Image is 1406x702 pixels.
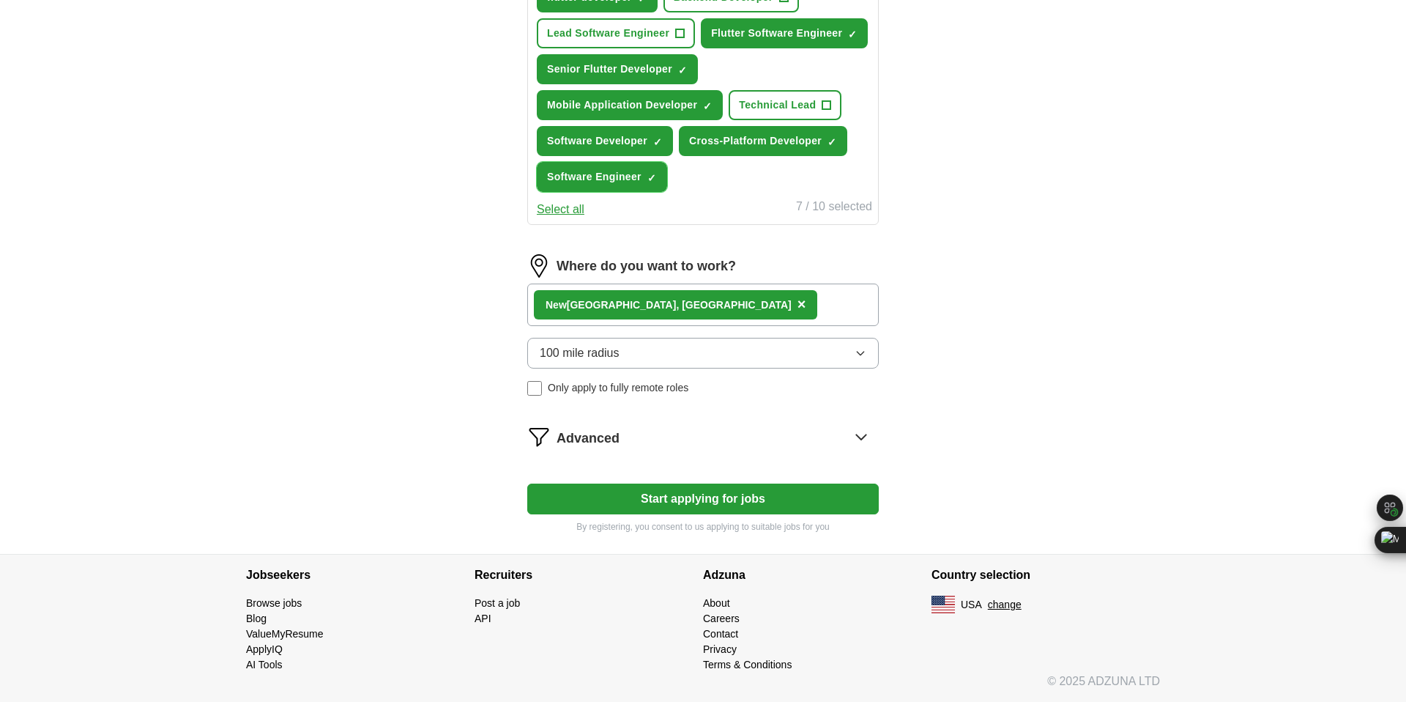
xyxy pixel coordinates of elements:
input: Only apply to fully remote roles [527,381,542,396]
span: ✓ [848,29,857,40]
span: ✓ [653,136,662,148]
button: Start applying for jobs [527,484,879,514]
a: API [475,613,491,624]
button: Senior Flutter Developer✓ [537,54,698,84]
span: Flutter Software Engineer [711,26,842,41]
img: filter [527,425,551,448]
button: Software Engineer✓ [537,162,667,192]
a: Privacy [703,643,737,655]
h4: Country selection [931,555,1160,596]
span: Only apply to fully remote roles [548,380,688,396]
button: Select all [537,201,584,218]
div: © 2025 ADZUNA LTD [234,673,1172,702]
span: × [797,296,806,312]
span: Software Developer [547,133,647,149]
label: Where do you want to work? [557,256,736,276]
div: 7 / 10 selected [796,198,872,218]
strong: New [546,299,567,311]
span: ✓ [703,100,712,112]
span: Senior Flutter Developer [547,62,672,77]
span: ✓ [827,136,836,148]
div: [GEOGRAPHIC_DATA], [GEOGRAPHIC_DATA] [546,298,792,313]
button: change [988,597,1022,613]
button: 100 mile radius [527,338,879,369]
button: Lead Software Engineer [537,18,695,48]
a: Post a job [475,597,520,609]
img: location.png [527,254,551,278]
a: Browse jobs [246,597,302,609]
a: Blog [246,613,267,624]
a: Careers [703,613,740,624]
a: ValueMyResume [246,628,324,640]
button: Mobile Application Developer✓ [537,90,723,120]
span: 100 mile radius [540,344,620,362]
span: Advanced [557,429,620,448]
span: Mobile Application Developer [547,97,697,113]
a: ApplyIQ [246,643,283,655]
span: Cross-Platform Developer [689,133,822,149]
span: ✓ [647,172,656,184]
a: Terms & Conditions [703,659,792,670]
span: ✓ [678,64,687,76]
img: US flag [931,596,955,613]
a: AI Tools [246,659,283,670]
p: By registering, you consent to us applying to suitable jobs for you [527,520,879,533]
button: Technical Lead [729,90,841,120]
a: About [703,597,730,609]
button: Cross-Platform Developer✓ [679,126,847,156]
span: Technical Lead [739,97,816,113]
button: Software Developer✓ [537,126,673,156]
span: Software Engineer [547,169,641,185]
span: USA [961,597,982,613]
span: Lead Software Engineer [547,26,669,41]
button: × [797,294,806,316]
button: Flutter Software Engineer✓ [701,18,868,48]
a: Contact [703,628,738,640]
